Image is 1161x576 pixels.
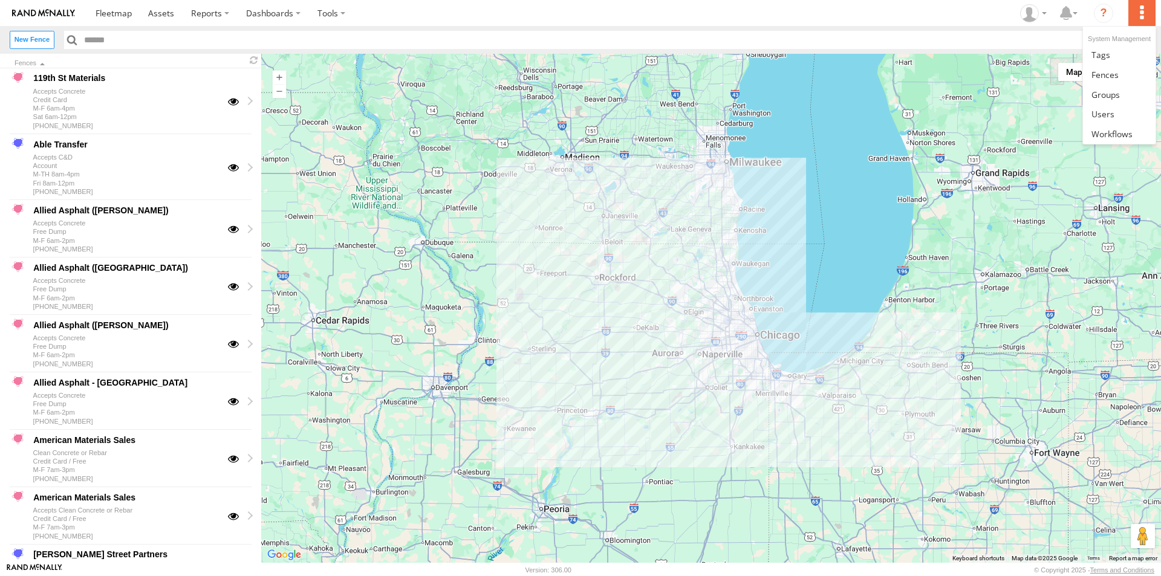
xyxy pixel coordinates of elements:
a: Visit our Website [7,564,62,576]
div: © Copyright 2025 - [1034,566,1154,574]
a: Terms and Conditions [1090,566,1154,574]
div: Able Transfer [31,137,220,152]
div: Accepts Concrete Credit Card M-F 6am-4pm Sat 6am-12pm [PHONE_NUMBER] [31,85,220,131]
div: Version: 306.00 [525,566,571,574]
label: Create New Fence [10,31,54,48]
div: Accepts Concrete Free Dump M-F 6am-2pm [PHONE_NUMBER] [31,332,220,370]
button: Keyboard shortcuts [952,554,1004,563]
div: Allied Asphalt ([GEOGRAPHIC_DATA]) [31,260,220,275]
i: ? [1094,4,1113,23]
button: Show street map [1058,63,1090,81]
span: Map data ©2025 Google [1012,555,1078,561]
button: Zoom out [273,84,287,98]
span: Refresh [247,55,261,66]
div: [PERSON_NAME] Street Partners [31,548,220,562]
div: American Materials Sales [31,433,220,447]
div: Accepts Concrete Free Dump M-F 6am-2pm [PHONE_NUMBER] [31,390,220,427]
div: Accepts Clean Concrete or Rebar Credit Card / Free M-F 7am-3pm [PHONE_NUMBER] [31,505,220,542]
a: Terms (opens in new tab) [1087,556,1100,561]
img: rand-logo.svg [12,9,75,18]
div: 119th St Materials [31,71,220,86]
div: Click to Sort [15,60,237,66]
div: Clean Concrete or Rebar Credit Card / Free M-F 7am-3pm [PHONE_NUMBER] [31,447,220,485]
button: Zoom in [273,70,287,84]
a: Open this area in Google Maps (opens a new window) [264,547,304,563]
button: Drag Pegman onto the map to open Street View [1131,524,1155,548]
div: Allied Asphalt ([PERSON_NAME]) [31,203,220,218]
div: Allied Asphalt - [GEOGRAPHIC_DATA] [31,375,220,390]
div: Accepts C&D Account M-TH 8am-4pm Fri 8am-12pm [PHONE_NUMBER] [31,152,220,198]
img: Google [264,547,304,563]
div: Accepts Concrete Free Dump M-F 6am-2pm [PHONE_NUMBER] [31,275,220,312]
div: Allied Asphalt ([PERSON_NAME]) [31,318,220,332]
a: Report a map error [1109,555,1157,561]
div: American Materials Sales [31,490,220,505]
div: Accepts Concrete Free Dump M-F 6am-2pm [PHONE_NUMBER] [31,218,220,255]
div: Ed Pruneda [1016,4,1051,22]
